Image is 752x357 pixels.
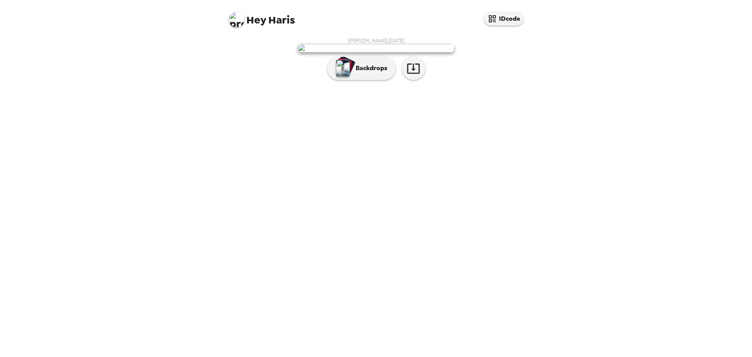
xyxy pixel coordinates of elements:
[229,12,244,27] img: profile pic
[352,63,387,73] p: Backdrops
[327,56,396,80] button: Backdrops
[298,44,454,53] img: user
[229,8,295,25] span: Haris
[484,12,523,25] button: IDcode
[246,13,266,27] span: Hey
[348,37,404,44] span: [PERSON_NAME] , [DATE]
